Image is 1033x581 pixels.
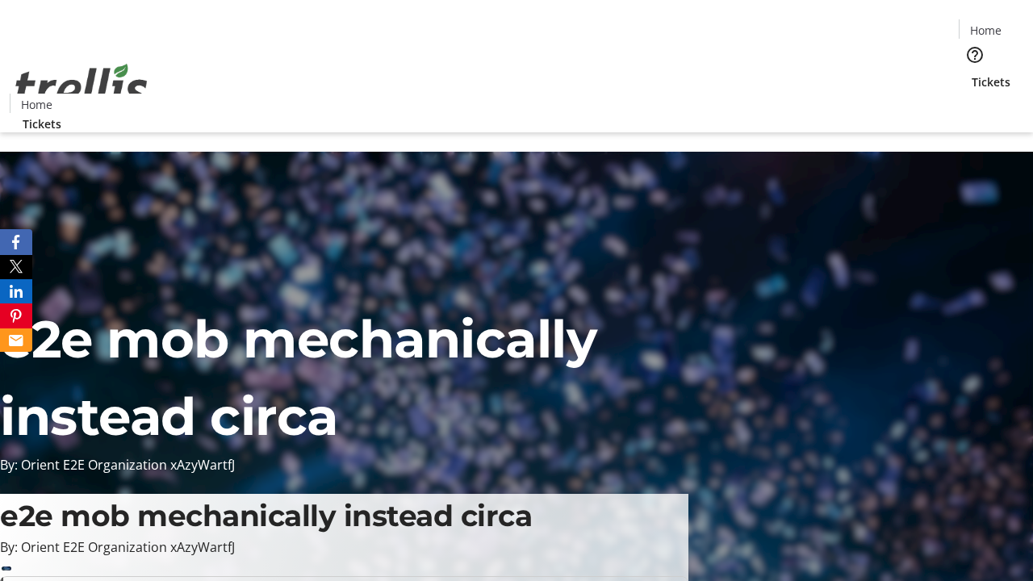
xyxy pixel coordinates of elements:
[972,73,1010,90] span: Tickets
[959,73,1023,90] a: Tickets
[10,96,62,113] a: Home
[10,115,74,132] a: Tickets
[960,22,1011,39] a: Home
[10,46,153,127] img: Orient E2E Organization xAzyWartfJ's Logo
[21,96,52,113] span: Home
[970,22,1002,39] span: Home
[959,39,991,71] button: Help
[23,115,61,132] span: Tickets
[959,90,991,123] button: Cart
